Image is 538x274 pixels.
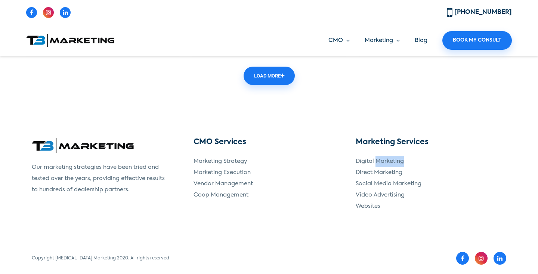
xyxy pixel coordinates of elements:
a: Marketing [365,36,400,45]
a: Digital Marketing [356,158,404,164]
a: Coop Management [194,192,248,198]
div: Copyright [MEDICAL_DATA] Marketing 2020. All rights reserved [32,255,263,262]
a: Marketing Execution [194,170,251,175]
a: [PHONE_NUMBER] [447,9,512,15]
a: CMO [328,36,350,45]
a: Blog [415,37,427,43]
a: Social Media Marketing [356,181,421,186]
a: Websites [356,203,380,209]
a: Vendor Management [194,181,253,186]
h3: Marketing Services [356,138,506,147]
a: Load More [244,67,295,85]
a: Marketing Strategy [194,158,247,164]
img: T3 Marketing [32,138,134,153]
h3: CMO Services [194,138,344,147]
a: Video Advertising [356,192,405,198]
a: Direct Marketing [356,170,402,175]
p: Our marketing strategies have been tried and tested over the years, providing effective results t... [32,162,166,195]
a: Book My Consult [442,31,512,50]
img: T3 Marketing [26,34,114,47]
